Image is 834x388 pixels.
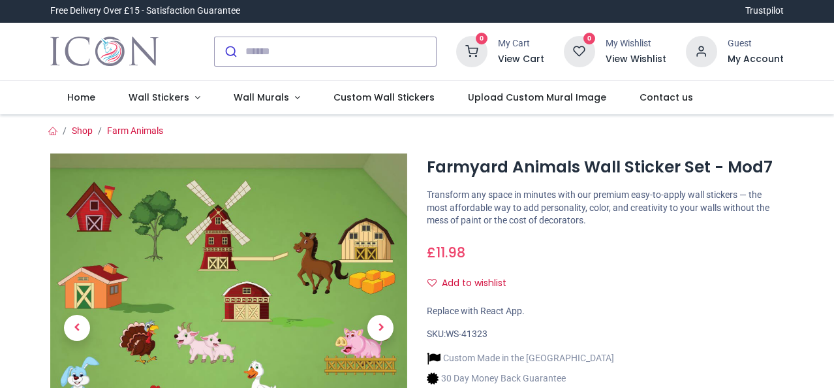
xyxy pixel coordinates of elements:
div: Replace with React App. [427,305,784,318]
span: Upload Custom Mural Image [468,91,606,104]
a: View Wishlist [606,53,666,66]
div: My Wishlist [606,37,666,50]
a: Wall Murals [217,81,317,115]
a: View Cart [498,53,544,66]
a: 0 [456,45,487,56]
span: Custom Wall Stickers [333,91,435,104]
span: 11.98 [436,243,465,262]
span: £ [427,243,465,262]
sup: 0 [583,33,596,45]
span: Home [67,91,95,104]
span: Contact us [640,91,693,104]
a: 0 [564,45,595,56]
div: Free Delivery Over £15 - Satisfaction Guarantee [50,5,240,18]
a: Wall Stickers [112,81,217,115]
span: Previous [64,315,90,341]
a: Shop [72,125,93,136]
img: Icon Wall Stickers [50,33,158,70]
button: Submit [215,37,245,66]
div: Guest [728,37,784,50]
span: Wall Murals [234,91,289,104]
button: Add to wishlistAdd to wishlist [427,272,517,295]
a: Trustpilot [745,5,784,18]
p: Transform any space in minutes with our premium easy-to-apply wall stickers — the most affordable... [427,189,784,227]
span: Wall Stickers [129,91,189,104]
a: Farm Animals [107,125,163,136]
div: SKU: [427,328,784,341]
li: Custom Made in the [GEOGRAPHIC_DATA] [427,351,614,365]
a: My Account [728,53,784,66]
h1: Farmyard Animals Wall Sticker Set - Mod7 [427,156,784,178]
sup: 0 [476,33,488,45]
a: Logo of Icon Wall Stickers [50,33,158,70]
span: WS-41323 [446,329,487,339]
i: Add to wishlist [427,278,437,287]
div: My Cart [498,37,544,50]
li: 30 Day Money Back Guarantee [427,372,614,385]
span: Next [367,315,394,341]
